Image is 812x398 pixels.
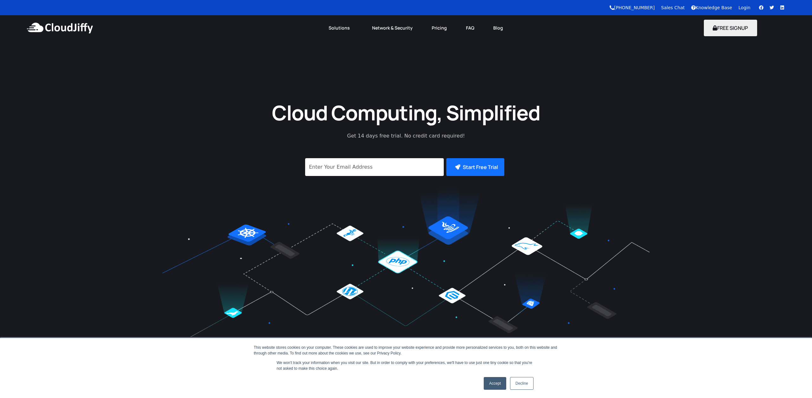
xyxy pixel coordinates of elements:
button: Start Free Trial [446,158,504,176]
a: Sales Chat [661,5,684,10]
a: FAQ [456,21,484,35]
p: We won't track your information when you visit our site. But in order to comply with your prefere... [277,360,535,371]
a: Accept [484,377,506,390]
a: Decline [510,377,534,390]
button: FREE SIGNUP [704,20,757,36]
a: Blog [484,21,513,35]
a: FREE SIGNUP [704,24,757,31]
p: Get 14 days free trial. No credit card required! [319,132,493,140]
a: Network & Security [363,21,422,35]
div: This website stores cookies on your computer. These cookies are used to improve your website expe... [254,345,558,356]
a: Login [738,5,750,10]
a: Knowledge Base [691,5,732,10]
a: Pricing [422,21,456,35]
a: Solutions [319,21,363,35]
input: Enter Your Email Address [305,158,444,176]
a: [PHONE_NUMBER] [610,5,655,10]
h1: Cloud Computing, Simplified [263,99,549,126]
